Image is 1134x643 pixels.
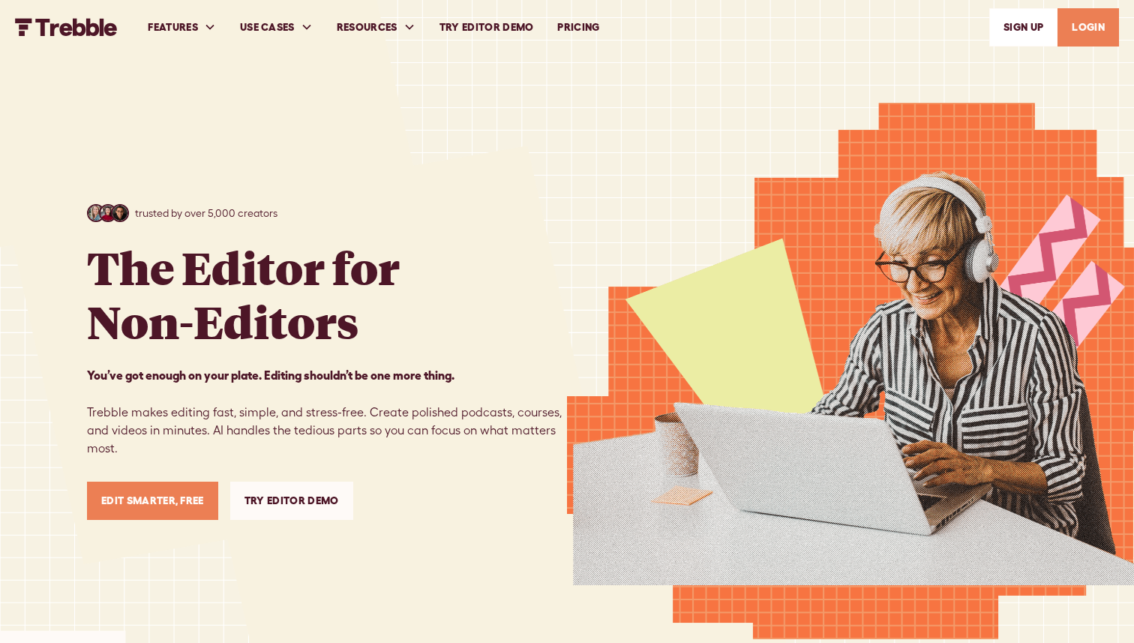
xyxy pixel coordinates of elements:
p: Trebble makes editing fast, simple, and stress-free. Create polished podcasts, courses, and video... [87,366,567,458]
a: Edit Smarter, Free [87,482,218,520]
h1: The Editor for Non-Editors [87,240,400,348]
div: RESOURCES [325,2,427,53]
a: LOGIN [1057,8,1119,47]
div: USE CASES [228,2,325,53]
p: trusted by over 5,000 creators [135,206,277,221]
div: RESOURCES [337,20,397,35]
a: home [15,18,118,36]
strong: You’ve got enough on your plate. Editing shouldn’t be one more thing. ‍ [87,368,454,382]
div: FEATURES [136,2,228,53]
a: PRICING [545,2,611,53]
img: Trebble FM Logo [15,18,118,36]
div: FEATURES [148,20,198,35]
a: Try Editor Demo [427,2,546,53]
div: USE CASES [240,20,295,35]
a: Try Editor Demo [230,482,353,520]
a: SIGn UP [989,8,1057,47]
